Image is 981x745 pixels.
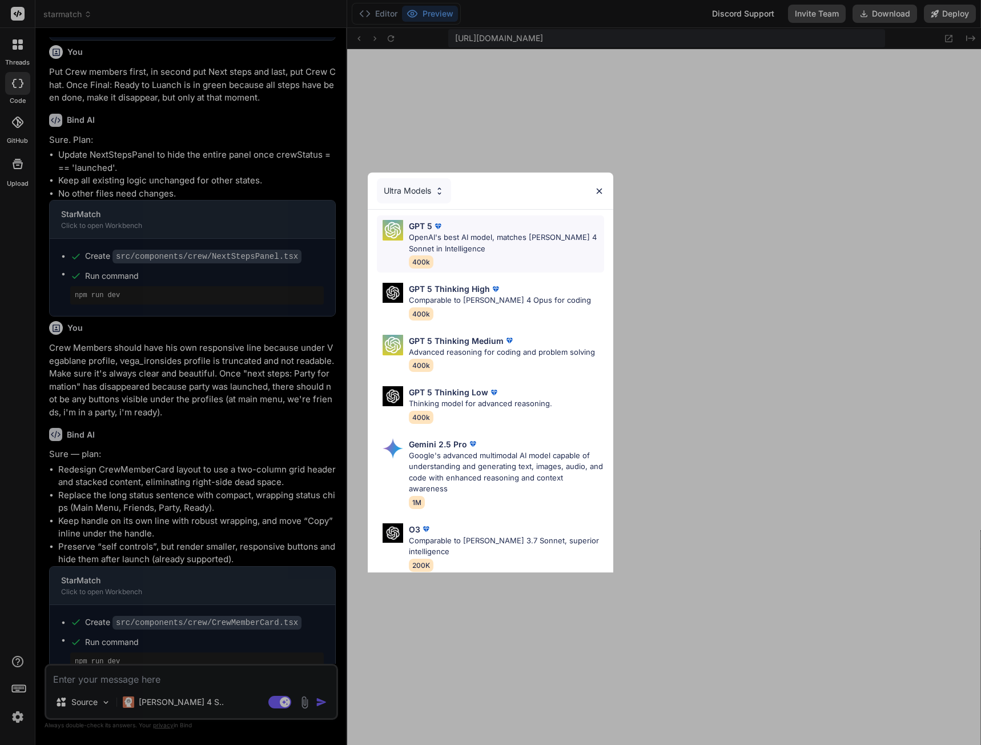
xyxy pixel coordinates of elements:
p: O3 [409,523,420,535]
img: premium [420,523,432,535]
p: Google's advanced multimodal AI model capable of understanding and generating text, images, audio... [409,450,604,495]
p: GPT 5 Thinking High [409,283,490,295]
span: 400k [409,411,433,424]
span: 400k [409,359,433,372]
img: Pick Models [383,438,403,459]
p: GPT 5 Thinking Low [409,386,488,398]
p: Comparable to [PERSON_NAME] 4 Opus for coding [409,295,591,306]
img: Pick Models [383,386,403,406]
p: GPT 5 Thinking Medium [409,335,504,347]
span: 200K [409,559,433,572]
img: Pick Models [383,220,403,241]
p: Comparable to [PERSON_NAME] 3.7 Sonnet, superior intelligence [409,535,604,558]
img: Pick Models [383,335,403,355]
span: 400k [409,255,433,269]
p: Gemini 2.5 Pro [409,438,467,450]
img: Pick Models [383,523,403,543]
span: 400k [409,307,433,321]
img: premium [488,387,500,398]
img: premium [490,283,501,295]
p: OpenAI's best AI model, matches [PERSON_NAME] 4 Sonnet in Intelligence [409,232,604,254]
img: premium [467,438,479,450]
span: 1M [409,496,425,509]
img: Pick Models [435,186,444,196]
img: Pick Models [383,283,403,303]
img: premium [504,335,515,346]
p: Thinking model for advanced reasoning. [409,398,552,410]
p: Advanced reasoning for coding and problem solving [409,347,595,358]
img: close [594,186,604,196]
p: GPT 5 [409,220,432,232]
div: Ultra Models [377,178,451,203]
img: premium [432,221,444,232]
